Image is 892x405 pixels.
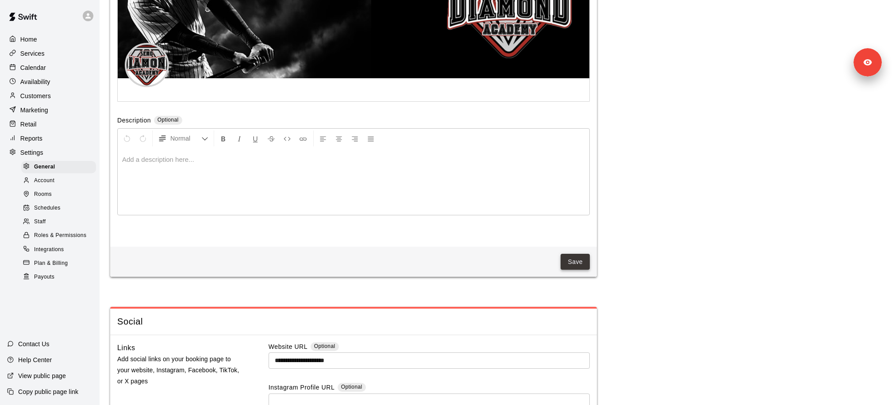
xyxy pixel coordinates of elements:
button: Format Italics [232,130,247,146]
span: Staff [34,218,46,226]
span: Integrations [34,245,64,254]
p: Services [20,49,45,58]
p: Help Center [18,355,52,364]
button: Format Bold [216,130,231,146]
div: Plan & Billing [21,257,96,270]
a: Marketing [7,103,92,117]
a: Schedules [21,202,100,215]
label: Description [117,116,151,126]
span: Schedules [34,204,61,213]
p: Settings [20,148,43,157]
a: Staff [21,215,100,229]
a: Account [21,174,100,187]
a: Roles & Permissions [21,229,100,243]
button: Insert Link [296,130,311,146]
a: Integrations [21,243,100,256]
a: Customers [7,89,92,103]
button: Undo [119,130,135,146]
button: Center Align [331,130,346,146]
p: View public page [18,371,66,380]
p: Customers [20,92,51,100]
p: Availability [20,77,50,86]
div: Payouts [21,271,96,283]
button: Justify Align [363,130,378,146]
p: Retail [20,120,37,129]
div: Schedules [21,202,96,214]
button: Insert Code [280,130,295,146]
a: Rooms [21,188,100,202]
div: Roles & Permissions [21,229,96,242]
button: Right Align [347,130,362,146]
label: Website URL [269,342,308,352]
a: Reports [7,132,92,145]
span: General [34,163,55,172]
a: Settings [7,146,92,159]
div: Account [21,175,96,187]
span: Optional [314,343,335,349]
h6: Links [117,342,135,354]
div: Integrations [21,244,96,256]
span: Payouts [34,273,54,282]
span: Rooms [34,190,52,199]
span: Optional [341,384,362,390]
p: Home [20,35,37,44]
p: Reports [20,134,42,143]
div: Rooms [21,188,96,201]
p: Add social links on your booking page to your website, Instagram, Facebook, TikTok, or X pages [117,354,240,387]
div: Staff [21,216,96,228]
a: Availability [7,75,92,88]
a: Retail [7,118,92,131]
span: Optional [158,117,179,123]
a: General [21,160,100,174]
a: Plan & Billing [21,256,100,270]
p: Calendar [20,63,46,72]
label: Instagram Profile URL [269,383,334,393]
button: Formatting Options [154,130,212,146]
button: Left Align [315,130,331,146]
p: Marketing [20,106,48,115]
a: Payouts [21,270,100,284]
a: Calendar [7,61,92,74]
span: Normal [170,134,201,143]
span: Roles & Permissions [34,231,86,240]
span: Account [34,176,54,185]
span: Plan & Billing [34,259,68,268]
p: Copy public page link [18,387,78,396]
button: Format Strikethrough [264,130,279,146]
div: General [21,161,96,173]
p: Contact Us [18,340,50,348]
button: Redo [135,130,150,146]
span: Social [117,316,590,328]
a: Services [7,47,92,60]
button: Save [561,254,590,270]
a: Home [7,33,92,46]
button: Format Underline [248,130,263,146]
